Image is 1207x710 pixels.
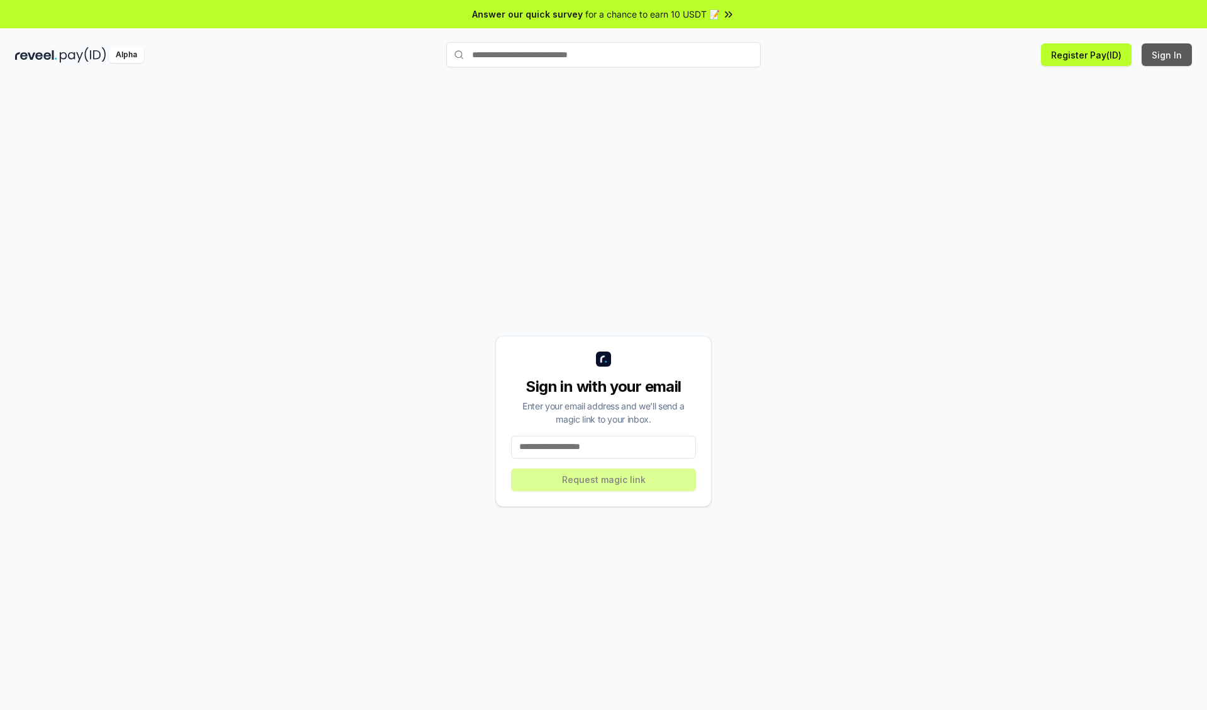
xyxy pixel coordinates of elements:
[15,47,57,63] img: reveel_dark
[596,352,611,367] img: logo_small
[511,399,696,426] div: Enter your email address and we’ll send a magic link to your inbox.
[511,377,696,397] div: Sign in with your email
[60,47,106,63] img: pay_id
[1142,43,1192,66] button: Sign In
[585,8,720,21] span: for a chance to earn 10 USDT 📝
[1041,43,1132,66] button: Register Pay(ID)
[472,8,583,21] span: Answer our quick survey
[109,47,144,63] div: Alpha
